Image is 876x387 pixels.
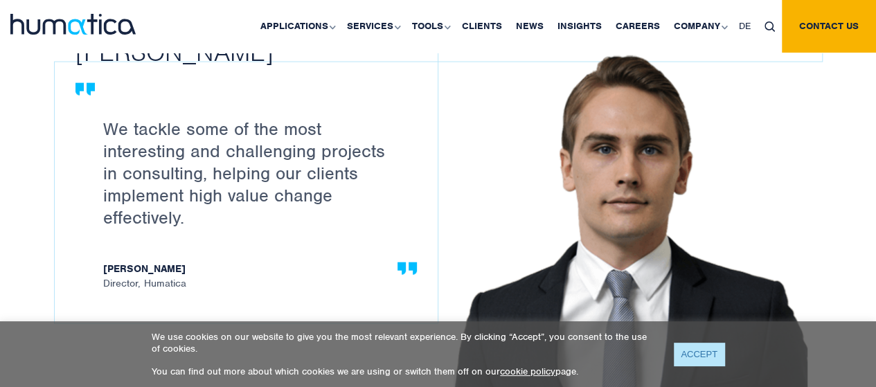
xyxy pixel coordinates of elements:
span: DE [739,20,751,32]
p: We tackle some of the most interesting and challenging projects in consulting, helping our client... [103,118,403,228]
p: We use cookies on our website to give you the most relevant experience. By clicking “Accept”, you... [152,331,656,354]
p: You can find out more about which cookies we are using or switch them off on our page. [152,366,656,377]
a: cookie policy [500,366,555,377]
img: logo [10,14,136,35]
span: Director, Humatica [103,263,403,289]
strong: [PERSON_NAME] [103,263,403,278]
a: ACCEPT [674,343,724,366]
img: search_icon [765,21,775,32]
